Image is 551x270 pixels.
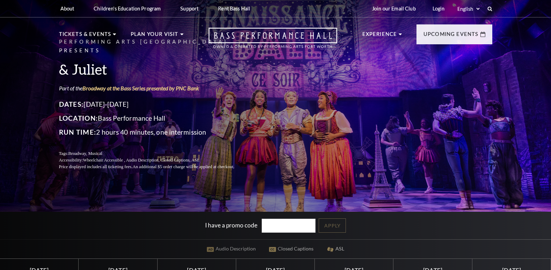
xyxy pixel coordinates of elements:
[59,150,251,157] p: Tags:
[59,127,251,138] p: 2 hours 40 minutes, one intermission
[131,30,179,43] p: Plan Your Visit
[218,6,250,12] p: Rent Bass Hall
[180,6,198,12] p: Support
[59,164,251,170] p: Price displayed includes all ticketing fees.
[83,158,200,163] span: Wheelchair Accessible , Audio Description, Closed Captions, ASL
[132,164,234,169] span: An additional $5 order charge will be applied at checkout.
[94,6,161,12] p: Children's Education Program
[59,114,98,122] span: Location:
[60,6,74,12] p: About
[362,30,397,43] p: Experience
[456,6,481,12] select: Select:
[59,113,251,124] p: Bass Performance Hall
[59,60,251,78] h3: & Juliet
[205,221,258,228] label: I have a promo code
[59,157,251,164] p: Accessibility:
[59,128,96,136] span: Run Time:
[82,85,199,91] a: Broadway at the Bass Series presented by PNC Bank
[68,151,102,156] span: Broadway, Musical
[59,99,251,110] p: [DATE]-[DATE]
[423,30,479,43] p: Upcoming Events
[59,84,251,92] p: Part of the
[59,100,84,108] span: Dates:
[59,30,111,43] p: Tickets & Events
